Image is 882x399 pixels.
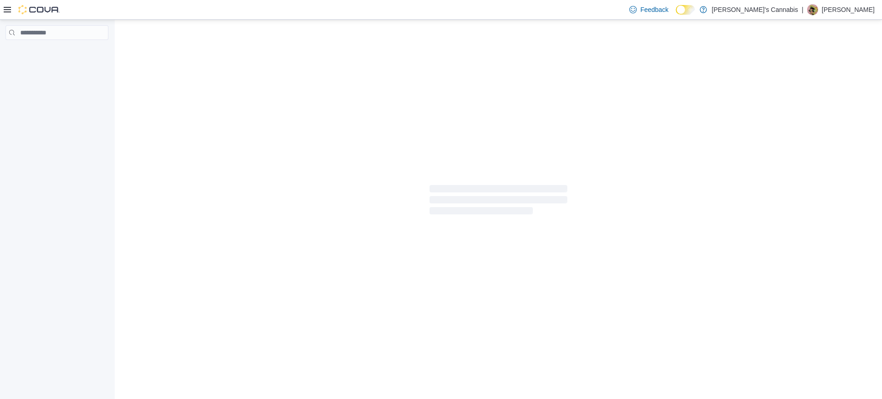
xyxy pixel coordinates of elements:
[676,5,695,15] input: Dark Mode
[6,42,108,64] nav: Complex example
[807,4,818,15] div: Chelsea Hamilton
[626,0,672,19] a: Feedback
[822,4,875,15] p: [PERSON_NAME]
[712,4,798,15] p: [PERSON_NAME]'s Cannabis
[640,5,668,14] span: Feedback
[802,4,803,15] p: |
[18,5,60,14] img: Cova
[430,187,567,216] span: Loading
